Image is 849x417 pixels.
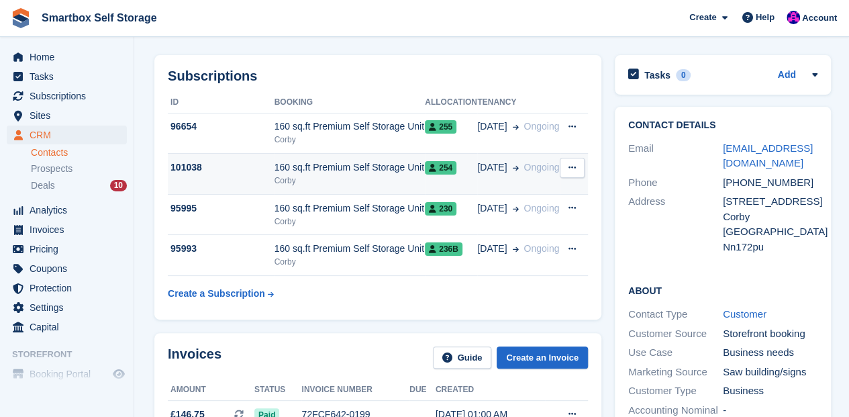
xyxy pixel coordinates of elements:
span: Analytics [30,201,110,220]
span: [DATE] [477,120,507,134]
a: menu [7,298,127,317]
a: menu [7,87,127,105]
th: Invoice number [301,379,409,401]
a: menu [7,365,127,383]
th: Tenancy [477,92,560,113]
th: Amount [168,379,254,401]
div: Email [628,141,723,171]
th: Status [254,379,301,401]
h2: Tasks [644,69,670,81]
a: Customer [723,308,766,320]
h2: Contact Details [628,120,817,131]
span: Protection [30,279,110,297]
span: Ongoing [523,121,559,132]
a: Preview store [111,366,127,382]
span: Tasks [30,67,110,86]
th: Allocation [425,92,477,113]
span: Invoices [30,220,110,239]
div: Storefront booking [723,326,817,342]
span: 254 [425,161,456,175]
a: [EMAIL_ADDRESS][DOMAIN_NAME] [723,142,813,169]
a: Create a Subscription [168,281,274,306]
th: ID [168,92,274,113]
a: menu [7,48,127,66]
div: Contact Type [628,307,723,322]
span: Ongoing [523,203,559,214]
span: Ongoing [523,162,559,173]
th: Created [436,379,545,401]
span: Pricing [30,240,110,259]
div: Customer Source [628,326,723,342]
div: Marketing Source [628,365,723,380]
span: Capital [30,318,110,336]
span: 255 [425,120,456,134]
div: 160 sq.ft Premium Self Storage Unit [274,160,426,175]
span: Create [689,11,716,24]
div: Business [723,383,817,399]
div: Use Case [628,345,723,361]
a: menu [7,240,127,259]
div: [STREET_ADDRESS] [723,194,817,210]
div: Corby [274,256,426,268]
div: Business needs [723,345,817,361]
a: Contacts [31,146,127,159]
a: menu [7,126,127,144]
a: Deals 10 [31,179,127,193]
span: Sites [30,106,110,125]
div: Create a Subscription [168,287,265,301]
div: 160 sq.ft Premium Self Storage Unit [274,242,426,256]
span: Settings [30,298,110,317]
div: Nn172pu [723,240,817,255]
div: Phone [628,175,723,191]
th: Due [409,379,436,401]
img: stora-icon-8386f47178a22dfd0bd8f6a31ec36ba5ce8667c1dd55bd0f319d3a0aa187defe.svg [11,8,31,28]
span: Help [756,11,775,24]
a: Create an Invoice [497,346,588,369]
h2: About [628,283,817,297]
a: Add [778,68,796,83]
span: Booking Portal [30,365,110,383]
span: [DATE] [477,201,507,216]
a: Prospects [31,162,127,176]
div: 101038 [168,160,274,175]
h2: Invoices [168,346,221,369]
th: Booking [274,92,426,113]
span: Ongoing [523,243,559,254]
span: [DATE] [477,160,507,175]
a: Guide [433,346,492,369]
div: Corby [274,175,426,187]
div: 96654 [168,120,274,134]
div: Corby [274,216,426,228]
span: 236B [425,242,462,256]
div: [GEOGRAPHIC_DATA] [723,224,817,240]
a: menu [7,279,127,297]
img: Sam Austin [787,11,800,24]
div: Corby [274,134,426,146]
h2: Subscriptions [168,68,588,84]
a: menu [7,67,127,86]
div: 95995 [168,201,274,216]
span: [DATE] [477,242,507,256]
a: menu [7,318,127,336]
div: 95993 [168,242,274,256]
div: Address [628,194,723,254]
span: Deals [31,179,55,192]
span: Storefront [12,348,134,361]
div: 10 [110,180,127,191]
div: Customer Type [628,383,723,399]
a: menu [7,259,127,278]
a: menu [7,201,127,220]
div: Saw building/signs [723,365,817,380]
span: Account [802,11,837,25]
a: menu [7,220,127,239]
a: menu [7,106,127,125]
div: 0 [676,69,691,81]
span: Prospects [31,163,72,175]
div: 160 sq.ft Premium Self Storage Unit [274,120,426,134]
span: 230 [425,202,456,216]
div: Corby [723,210,817,225]
span: CRM [30,126,110,144]
div: 160 sq.ft Premium Self Storage Unit [274,201,426,216]
span: Home [30,48,110,66]
span: Subscriptions [30,87,110,105]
